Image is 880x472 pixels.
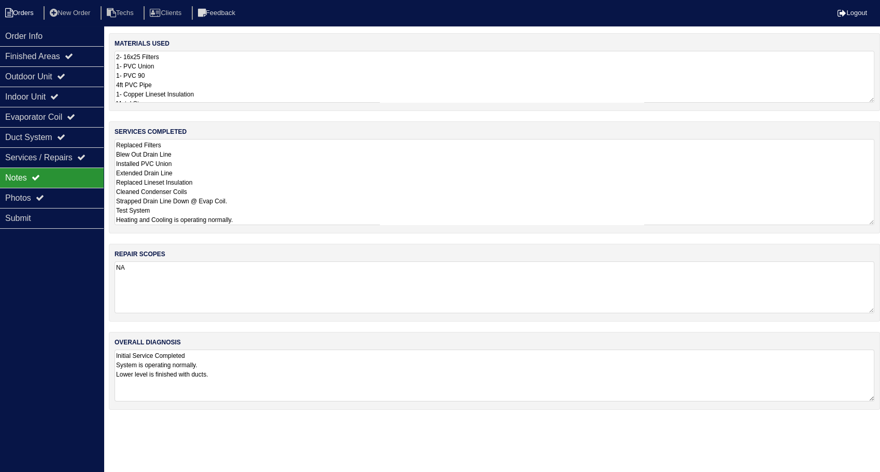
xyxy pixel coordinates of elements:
[115,39,169,48] label: materials used
[838,9,867,17] a: Logout
[115,261,874,313] textarea: NA
[44,9,98,17] a: New Order
[44,6,98,20] li: New Order
[115,249,165,259] label: repair scopes
[144,9,190,17] a: Clients
[144,6,190,20] li: Clients
[115,139,874,225] textarea: Replaced Filters Blew Out Drain Line Installed PVC Union Extended Drain Line Replaced Lineset Ins...
[101,6,142,20] li: Techs
[192,6,244,20] li: Feedback
[115,338,181,347] label: overall diagnosis
[115,127,187,136] label: services completed
[115,51,874,103] textarea: 2- 16x25 Filters 1- PVC Union 1- PVC 90 4ft PVC Pipe 1- Copper Lineset Insulation Matel Strap
[115,350,874,401] textarea: Initial Service Completed System is operating normally. Lower level is finished with ducts.
[101,9,142,17] a: Techs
